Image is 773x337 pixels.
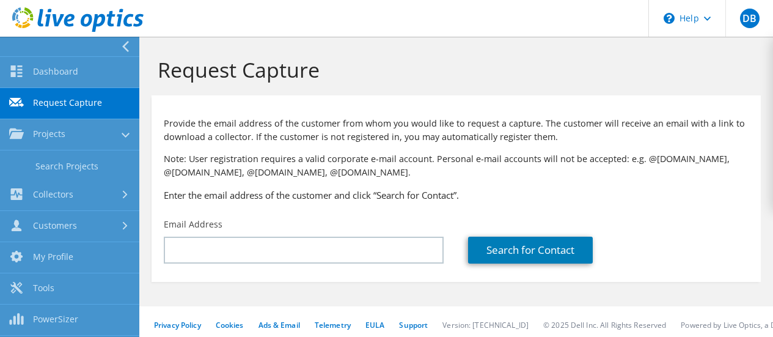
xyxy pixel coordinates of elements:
[399,320,428,330] a: Support
[468,237,593,264] a: Search for Contact
[154,320,201,330] a: Privacy Policy
[158,57,749,83] h1: Request Capture
[543,320,666,330] li: © 2025 Dell Inc. All Rights Reserved
[365,320,384,330] a: EULA
[164,188,749,202] h3: Enter the email address of the customer and click “Search for Contact”.
[164,218,222,231] label: Email Address
[442,320,529,330] li: Version: [TECHNICAL_ID]
[315,320,351,330] a: Telemetry
[740,9,760,28] span: DB
[664,13,675,24] svg: \n
[216,320,244,330] a: Cookies
[164,117,749,144] p: Provide the email address of the customer from whom you would like to request a capture. The cust...
[258,320,300,330] a: Ads & Email
[164,152,749,179] p: Note: User registration requires a valid corporate e-mail account. Personal e-mail accounts will ...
